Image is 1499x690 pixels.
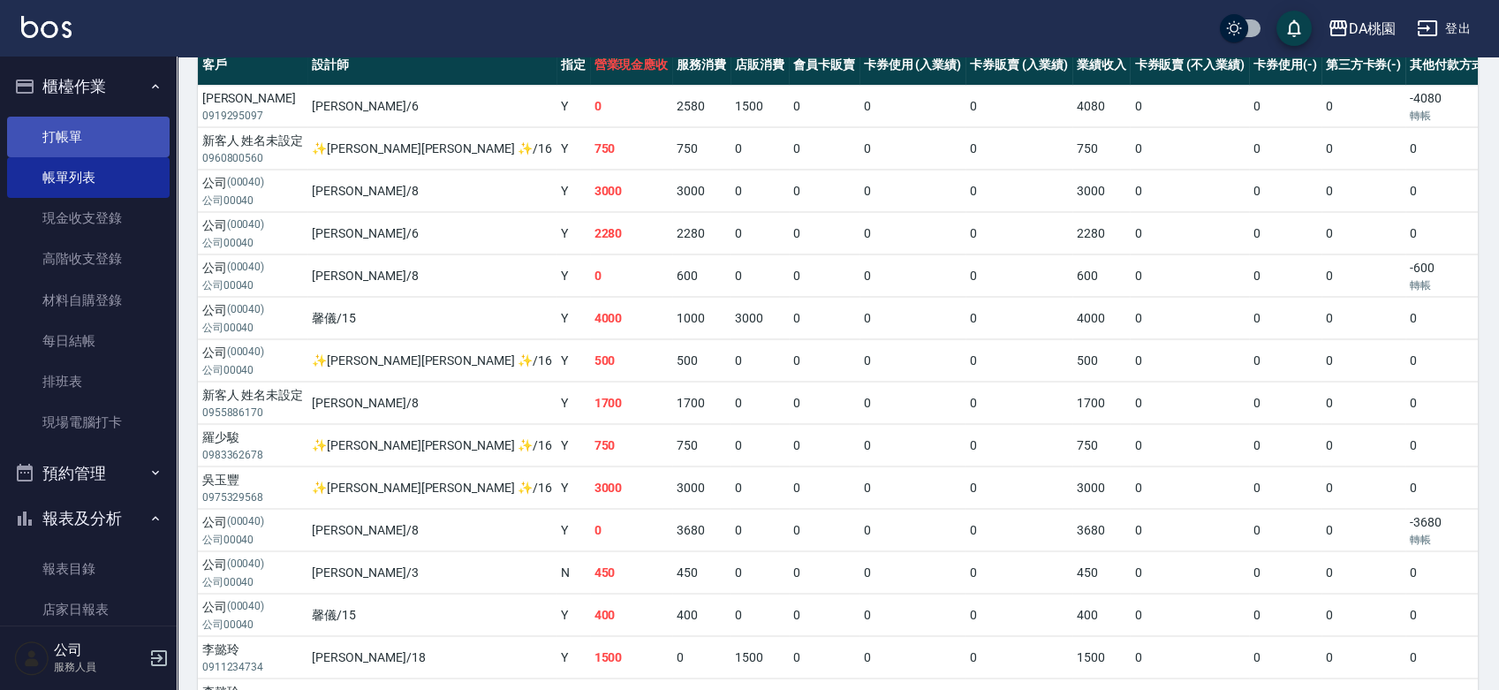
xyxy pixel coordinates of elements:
[202,447,304,463] p: 0983362678
[965,298,1072,339] td: 0
[789,467,859,509] td: 0
[1072,595,1131,636] td: 400
[1249,128,1321,170] td: 0
[307,552,556,594] td: [PERSON_NAME] /3
[1321,637,1406,679] td: 0
[1072,383,1131,424] td: 1700
[590,383,673,424] td: 1700
[1249,510,1321,551] td: 0
[590,255,673,297] td: 0
[307,637,556,679] td: [PERSON_NAME] /18
[731,298,789,339] td: 3000
[789,213,859,254] td: 0
[7,496,170,542] button: 報表及分析
[590,467,673,509] td: 3000
[590,637,673,679] td: 1500
[1321,213,1406,254] td: 0
[556,255,590,297] td: Y
[859,44,966,86] th: 卡券使用 (入業績)
[202,344,304,362] div: 公司
[731,213,789,254] td: 0
[731,467,789,509] td: 0
[965,255,1072,297] td: 0
[227,301,265,320] p: (00040)
[731,255,789,297] td: 0
[1072,44,1131,86] th: 業績收入
[859,637,966,679] td: 0
[672,383,731,424] td: 1700
[1072,298,1131,339] td: 4000
[965,213,1072,254] td: 0
[789,128,859,170] td: 0
[202,216,304,235] div: 公司
[1072,213,1131,254] td: 2280
[54,641,144,659] h5: 公司
[202,301,304,320] div: 公司
[590,340,673,382] td: 500
[1249,171,1321,212] td: 0
[202,574,304,590] p: 公司00040
[14,641,49,676] img: Person
[731,637,789,679] td: 1500
[672,425,731,466] td: 750
[859,552,966,594] td: 0
[7,361,170,402] a: 排班表
[7,239,170,279] a: 高階收支登錄
[202,362,304,378] p: 公司00040
[859,128,966,170] td: 0
[202,108,304,124] p: 0919295097
[7,117,170,157] a: 打帳單
[1249,637,1321,679] td: 0
[965,340,1072,382] td: 0
[307,510,556,551] td: [PERSON_NAME] /8
[1321,425,1406,466] td: 0
[965,44,1072,86] th: 卡券販賣 (入業績)
[590,128,673,170] td: 750
[1249,340,1321,382] td: 0
[1321,383,1406,424] td: 0
[1072,637,1131,679] td: 1500
[1276,11,1312,46] button: save
[1130,255,1248,297] td: 0
[556,340,590,382] td: Y
[307,340,556,382] td: ✨[PERSON_NAME][PERSON_NAME] ✨ /16
[1249,552,1321,594] td: 0
[1321,552,1406,594] td: 0
[556,213,590,254] td: Y
[556,467,590,509] td: Y
[227,174,265,193] p: (00040)
[1072,171,1131,212] td: 3000
[1130,552,1248,594] td: 0
[7,280,170,321] a: 材料自購登錄
[1130,213,1248,254] td: 0
[307,86,556,127] td: [PERSON_NAME] /6
[859,86,966,127] td: 0
[789,425,859,466] td: 0
[307,255,556,297] td: [PERSON_NAME] /8
[7,589,170,630] a: 店家日報表
[202,598,304,617] div: 公司
[202,386,304,405] div: 新客人 姓名未設定
[965,552,1072,594] td: 0
[731,86,789,127] td: 1500
[789,44,859,86] th: 會員卡販賣
[1249,255,1321,297] td: 0
[7,198,170,239] a: 現金收支登錄
[789,255,859,297] td: 0
[672,213,731,254] td: 2280
[789,171,859,212] td: 0
[1321,467,1406,509] td: 0
[202,277,304,293] p: 公司00040
[307,467,556,509] td: ✨[PERSON_NAME][PERSON_NAME] ✨ /16
[731,425,789,466] td: 0
[1072,340,1131,382] td: 500
[307,595,556,636] td: 馨儀 /15
[672,298,731,339] td: 1000
[672,510,731,551] td: 3680
[54,659,144,675] p: 服務人員
[859,213,966,254] td: 0
[590,552,673,594] td: 450
[1410,532,1498,548] p: 轉帳
[227,259,265,277] p: (00040)
[789,595,859,636] td: 0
